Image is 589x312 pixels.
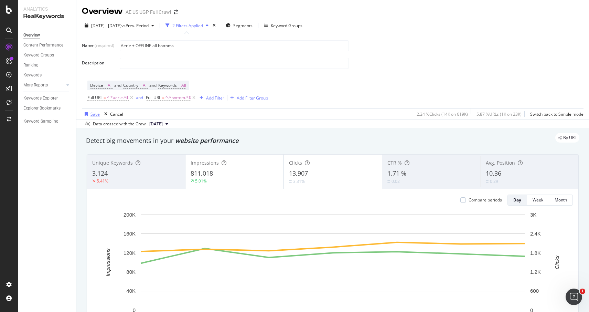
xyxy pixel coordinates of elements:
span: By URL [563,136,577,140]
div: Overview [23,32,40,39]
span: 811,018 [191,169,213,177]
div: 3.31% [293,178,305,184]
text: 80K [126,269,136,275]
span: = [162,95,164,101]
span: All [181,81,186,90]
div: 2 Filters Applied [172,23,203,29]
div: 5.87 % URLs ( 1K on 23K ) [476,111,522,117]
div: 0.02 [392,178,400,184]
span: CTR % [387,159,402,166]
div: Switch back to Simple mode [530,111,583,117]
span: = [104,82,107,88]
button: 2 Filters Applied [163,20,211,31]
span: (required) [95,42,114,48]
a: Keywords [23,72,71,79]
span: 3,124 [92,169,108,177]
text: 1.8K [530,250,541,256]
div: times [211,22,217,29]
button: Cancel [101,108,123,119]
span: 10.36 [486,169,501,177]
text: 200K [124,212,136,218]
span: All [108,81,113,90]
div: Content Performance [23,42,63,49]
span: Unique Keywords [92,159,133,166]
div: Keywords Explorer [23,95,58,102]
text: 120K [124,250,136,256]
div: Keyword Groups [23,52,54,59]
span: Segments [233,23,253,29]
div: AE US UGP Full Crawl [126,9,171,15]
span: = [104,95,106,101]
div: Ranking [23,62,39,69]
img: Equal [486,180,489,183]
button: Add Filter Group [227,94,268,102]
div: Cancel [110,111,123,117]
div: Analytics [23,6,71,12]
span: ^.*aerie.*$ [107,93,129,103]
div: Save [90,111,100,117]
span: 2025 Sep. 19th [149,121,163,127]
button: and [136,94,143,101]
span: 1 [580,289,585,294]
div: Overview [82,6,123,17]
div: Data crossed with the Crawl [93,121,147,127]
span: Clicks [289,159,302,166]
div: Keyword Groups [271,23,302,29]
div: Week [533,197,543,203]
text: 40K [126,288,136,294]
button: [DATE] - [DATE]vsPrev. Period [82,20,157,31]
span: All [143,81,148,90]
a: Ranking [23,62,71,69]
div: Keywords [23,72,42,79]
span: 1.71 % [387,169,406,177]
label: Description [82,60,114,67]
a: Keyword Sampling [23,118,71,125]
label: Name [82,42,114,50]
a: Keyword Groups [23,52,71,59]
div: arrow-right-arrow-left [174,10,178,14]
div: Explorer Bookmarks [23,105,61,112]
button: Save [82,108,100,119]
text: Clicks [554,255,560,269]
img: Equal [387,180,390,183]
text: 3K [530,212,536,218]
span: Full URL [87,95,103,101]
span: Impressions [191,159,219,166]
span: Country [123,82,138,88]
span: Keywords [158,82,177,88]
a: Overview [23,32,71,39]
div: legacy label [555,133,579,143]
text: Impressions [105,248,111,276]
div: Month [555,197,567,203]
span: and [149,82,157,88]
button: Keyword Groups [261,20,305,31]
a: Content Performance [23,42,71,49]
div: Add Filter Group [237,95,268,101]
span: 13,907 [289,169,308,177]
button: Segments [223,20,255,31]
a: Keywords Explorer [23,95,71,102]
iframe: Intercom live chat [566,289,582,305]
text: 1.2K [530,269,541,275]
div: Keyword Sampling [23,118,58,125]
text: 600 [530,288,539,294]
button: Add Filter [197,94,224,102]
div: and [136,95,143,101]
button: Month [549,195,573,206]
span: and [114,82,121,88]
div: 5.01% [195,178,207,184]
div: More Reports [23,82,48,89]
span: [DATE] - [DATE] [91,23,121,29]
div: 2.24 % Clicks ( 14K on 619K ) [417,111,468,117]
span: Avg. Position [486,159,515,166]
div: RealKeywords [23,12,71,20]
span: = [139,82,142,88]
img: Equal [289,180,292,183]
div: Day [513,197,521,203]
div: 0.29 [490,178,498,184]
a: More Reports [23,82,64,89]
span: = [178,82,180,88]
span: Full URL [146,95,161,101]
div: 5.41% [97,178,108,184]
button: [DATE] [147,120,171,128]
